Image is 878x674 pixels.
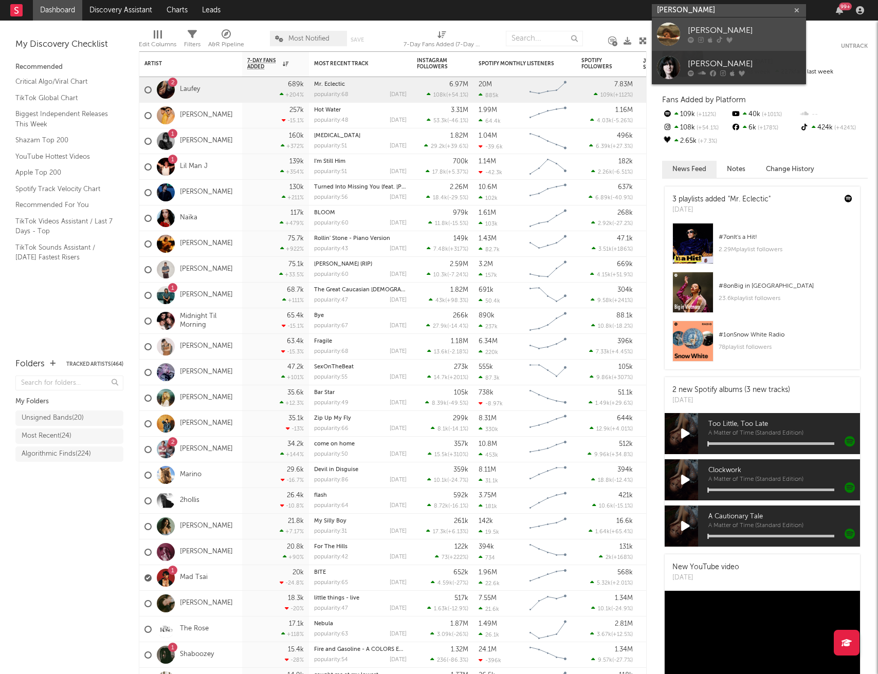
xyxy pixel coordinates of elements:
[390,323,407,329] div: [DATE]
[314,518,346,524] a: My Silly Boy
[427,348,468,355] div: ( )
[427,271,468,278] div: ( )
[314,339,332,344] a: Fragile
[15,135,113,146] a: Shazam Top 200
[314,297,348,303] div: popularity: 47
[314,61,391,67] div: Most Recent Track
[424,143,468,149] div: ( )
[15,92,113,104] a: TikTok Global Chart
[282,194,304,201] div: +211 %
[592,246,633,252] div: ( )
[282,323,304,329] div: -15.1 %
[180,419,233,428] a: [PERSON_NAME]
[180,394,233,402] a: [PERSON_NAME]
[314,210,335,216] a: BLOOM
[591,297,633,304] div: ( )
[617,338,633,345] div: 396k
[756,161,825,178] button: Change History
[390,220,407,226] div: [DATE]
[479,261,493,268] div: 3.2M
[614,170,631,175] span: -6.51 %
[525,308,571,334] svg: Chart title
[314,236,390,241] a: Rollin' Stone - Piano Version
[730,121,799,135] div: 6k
[799,121,868,135] div: 424k
[479,246,500,253] div: 82.7k
[662,161,717,178] button: News Feed
[22,412,84,424] div: Unsigned Bands ( 20 )
[282,297,304,304] div: +111 %
[180,214,197,222] a: Naïka
[615,92,631,98] span: +112 %
[617,133,633,139] div: 496k
[479,210,496,216] div: 1.61M
[435,221,448,227] span: 11.8k
[417,58,453,70] div: Instagram Followers
[590,271,633,278] div: ( )
[314,82,407,87] div: Mr. Eclectic
[314,107,341,113] a: Hot Water
[314,195,348,200] div: popularity: 56
[598,221,612,227] span: 2.92k
[447,144,467,149] span: +39.6 %
[525,77,571,103] svg: Chart title
[450,133,468,139] div: 1.82M
[525,334,571,360] svg: Chart title
[280,91,304,98] div: +204 %
[449,195,467,201] span: -29.5 %
[15,61,123,73] div: Recommended
[451,107,468,114] div: 3.31M
[525,128,571,154] svg: Chart title
[479,297,500,304] div: 50.4k
[432,170,446,175] span: 17.8k
[614,298,631,304] span: +241 %
[314,313,407,319] div: Bye
[617,210,633,216] div: 268k
[449,81,468,88] div: 6.97M
[314,349,349,354] div: popularity: 68
[433,92,446,98] span: 108k
[184,39,200,51] div: Filters
[719,244,852,256] div: 2.29M playlist followers
[288,35,330,42] span: Most Notified
[180,312,237,330] a: Midnight Til Morning
[598,324,612,329] span: 10.8k
[614,221,631,227] span: -27.2 %
[289,107,304,114] div: 257k
[314,184,407,190] div: Turned Into Missing You (feat. Avery Anna)
[314,159,345,164] a: I'm Still Him
[760,112,782,118] span: +101 %
[435,298,445,304] span: 43k
[314,364,354,370] a: SexOnTheBeat
[611,349,631,355] span: +4.45 %
[314,570,326,575] a: BITE
[525,103,571,128] svg: Chart title
[314,261,407,267] div: Dale Dickens (RIP)
[434,349,448,355] span: 13.6k
[594,91,633,98] div: ( )
[314,390,335,396] a: Bar Star
[449,324,467,329] span: -14.4 %
[15,358,45,370] div: Folders
[314,143,347,149] div: popularity: 51
[479,220,498,227] div: 103k
[662,96,746,104] span: Fans Added by Platform
[596,144,611,149] span: 6.39k
[314,544,347,550] a: For The Hills
[139,26,176,55] div: Edit Columns
[15,199,113,211] a: Recommended For You
[287,287,304,293] div: 68.7k
[479,81,492,88] div: 20M
[280,220,304,227] div: +479 %
[479,312,495,319] div: 890k
[665,321,860,369] a: #1onSnow White Radio78playlist followers
[180,342,233,351] a: [PERSON_NAME]
[15,428,123,444] a: Most Recent(24)
[756,125,778,131] span: +178 %
[314,236,407,241] div: Rollin' Stone - Piano Version
[433,195,447,201] span: 18.4k
[719,329,852,341] div: # 1 on Snow White Radio
[282,117,304,124] div: -15.1 %
[614,81,633,88] div: 7.83M
[450,247,467,252] span: +317 %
